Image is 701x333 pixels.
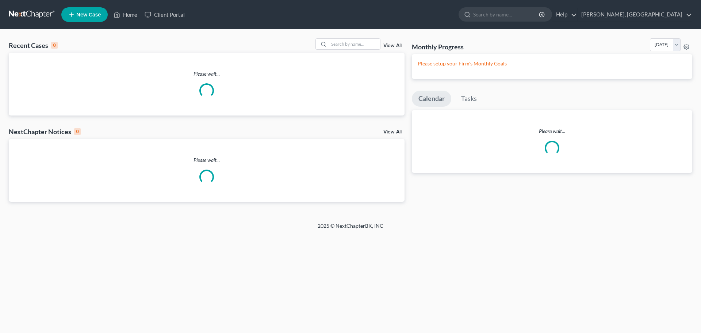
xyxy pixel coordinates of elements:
[412,42,464,51] h3: Monthly Progress
[74,128,81,135] div: 0
[473,8,540,21] input: Search by name...
[142,222,559,235] div: 2025 © NextChapterBK, INC
[412,128,692,135] p: Please wait...
[455,91,483,107] a: Tasks
[412,91,451,107] a: Calendar
[9,156,405,164] p: Please wait...
[578,8,692,21] a: [PERSON_NAME], [GEOGRAPHIC_DATA]
[110,8,141,21] a: Home
[418,60,686,67] p: Please setup your Firm's Monthly Goals
[383,129,402,135] a: View All
[9,70,405,77] p: Please wait...
[51,42,58,49] div: 0
[9,127,81,136] div: NextChapter Notices
[141,8,188,21] a: Client Portal
[9,41,58,50] div: Recent Cases
[329,39,380,49] input: Search by name...
[552,8,577,21] a: Help
[383,43,402,48] a: View All
[76,12,101,18] span: New Case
